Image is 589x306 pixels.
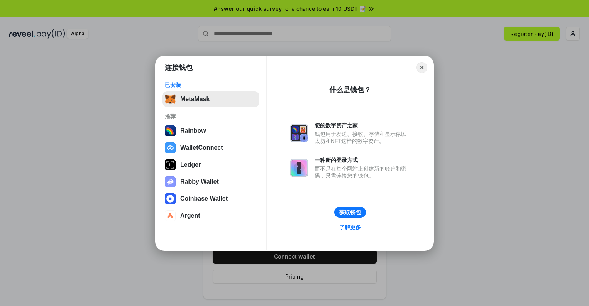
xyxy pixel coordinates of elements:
div: 推荐 [165,113,257,120]
div: 已安装 [165,81,257,88]
button: WalletConnect [162,140,259,156]
div: 您的数字资产之家 [315,122,410,129]
img: svg+xml,%3Csvg%20xmlns%3D%22http%3A%2F%2Fwww.w3.org%2F2000%2Fsvg%22%20fill%3D%22none%22%20viewBox... [165,176,176,187]
button: Rainbow [162,123,259,139]
img: svg+xml,%3Csvg%20width%3D%22120%22%20height%3D%22120%22%20viewBox%3D%220%200%20120%20120%22%20fil... [165,125,176,136]
div: Rabby Wallet [180,178,219,185]
div: Argent [180,212,200,219]
div: Ledger [180,161,201,168]
button: Close [416,62,427,73]
div: Coinbase Wallet [180,195,228,202]
img: svg+xml,%3Csvg%20width%3D%2228%22%20height%3D%2228%22%20viewBox%3D%220%200%2028%2028%22%20fill%3D... [165,142,176,153]
div: 一种新的登录方式 [315,157,410,164]
img: svg+xml,%3Csvg%20xmlns%3D%22http%3A%2F%2Fwww.w3.org%2F2000%2Fsvg%22%20fill%3D%22none%22%20viewBox... [290,159,308,177]
button: Rabby Wallet [162,174,259,189]
div: MetaMask [180,96,210,103]
div: Rainbow [180,127,206,134]
h1: 连接钱包 [165,63,193,72]
div: 什么是钱包？ [329,85,371,95]
div: 了解更多 [339,224,361,231]
img: svg+xml,%3Csvg%20width%3D%2228%22%20height%3D%2228%22%20viewBox%3D%220%200%2028%2028%22%20fill%3D... [165,210,176,221]
img: svg+xml,%3Csvg%20xmlns%3D%22http%3A%2F%2Fwww.w3.org%2F2000%2Fsvg%22%20width%3D%2228%22%20height%3... [165,159,176,170]
button: Argent [162,208,259,223]
img: svg+xml,%3Csvg%20fill%3D%22none%22%20height%3D%2233%22%20viewBox%3D%220%200%2035%2033%22%20width%... [165,94,176,105]
div: 获取钱包 [339,209,361,216]
div: 钱包用于发送、接收、存储和显示像以太坊和NFT这样的数字资产。 [315,130,410,144]
div: WalletConnect [180,144,223,151]
a: 了解更多 [335,222,366,232]
div: 而不是在每个网站上创建新的账户和密码，只需连接您的钱包。 [315,165,410,179]
button: Ledger [162,157,259,172]
img: svg+xml,%3Csvg%20width%3D%2228%22%20height%3D%2228%22%20viewBox%3D%220%200%2028%2028%22%20fill%3D... [165,193,176,204]
button: 获取钱包 [334,207,366,218]
button: MetaMask [162,91,259,107]
button: Coinbase Wallet [162,191,259,206]
img: svg+xml,%3Csvg%20xmlns%3D%22http%3A%2F%2Fwww.w3.org%2F2000%2Fsvg%22%20fill%3D%22none%22%20viewBox... [290,124,308,142]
